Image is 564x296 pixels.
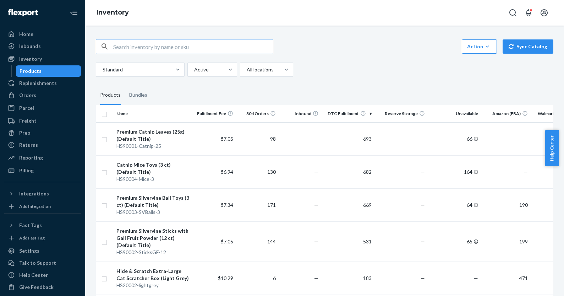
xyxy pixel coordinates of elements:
[218,275,233,281] span: $10.29
[19,80,57,87] div: Replenishments
[4,220,81,231] button: Fast Tags
[16,65,81,77] a: Products
[129,85,147,105] div: Bundles
[19,190,49,197] div: Integrations
[481,188,531,221] td: 190
[421,238,425,244] span: —
[4,90,81,101] a: Orders
[4,165,81,176] a: Billing
[428,105,481,122] th: Unavailable
[116,142,191,150] div: HS90001-Catnip-25
[421,202,425,208] span: —
[113,39,273,54] input: Search inventory by name or sku
[114,105,193,122] th: Name
[321,221,374,262] td: 531
[19,235,45,241] div: Add Fast Tag
[321,105,374,122] th: DTC Fulfillment
[8,9,38,16] img: Flexport logo
[4,139,81,151] a: Returns
[116,249,191,256] div: HS90002-SticksGF-12
[19,55,42,63] div: Inventory
[4,245,81,257] a: Settings
[19,43,41,50] div: Inbounds
[321,155,374,188] td: 682
[4,202,81,211] a: Add Integration
[193,105,236,122] th: Fulfillment Fee
[4,28,81,40] a: Home
[4,188,81,199] button: Integrations
[521,6,536,20] button: Open notifications
[474,275,478,281] span: —
[428,188,481,221] td: 64
[19,271,48,279] div: Help Center
[481,262,531,295] td: 471
[506,6,520,20] button: Open Search Box
[116,282,191,289] div: HS20002-lightgrey
[19,167,34,174] div: Billing
[116,161,191,176] div: Catnip Mice Toys (3 ct) (Default Title)
[221,169,233,175] span: $6.94
[19,203,51,209] div: Add Integration
[314,275,318,281] span: —
[19,154,43,161] div: Reporting
[314,169,318,175] span: —
[314,202,318,208] span: —
[19,284,54,291] div: Give Feedback
[236,105,279,122] th: 30d Orders
[97,9,129,16] a: Inventory
[116,268,191,282] div: Hide & Scratch Extra-Large Cat Scratcher Box (Light Grey)
[19,141,38,149] div: Returns
[503,39,553,54] button: Sync Catalog
[314,238,318,244] span: —
[116,176,191,183] div: HS90004-Mice-3
[236,155,279,188] td: 130
[4,234,81,242] a: Add Fast Tag
[524,136,528,142] span: —
[462,39,497,54] button: Action
[67,6,81,20] button: Close Navigation
[221,202,233,208] span: $7.34
[421,136,425,142] span: —
[91,2,135,23] ol: breadcrumbs
[314,136,318,142] span: —
[481,221,531,262] td: 199
[19,247,39,254] div: Settings
[19,104,34,112] div: Parcel
[321,188,374,221] td: 669
[116,194,191,209] div: Premium Silvervine Ball Toys (3 ct) (Default Title)
[4,152,81,163] a: Reporting
[236,188,279,221] td: 171
[20,68,42,75] div: Products
[116,128,191,142] div: Premium Catnip Leaves (25g) (Default Title)
[421,169,425,175] span: —
[116,209,191,216] div: HS90003-SVBalls-3
[221,238,233,244] span: $7.05
[279,105,321,122] th: Inbound
[421,275,425,281] span: —
[19,259,56,267] div: Talk to Support
[4,102,81,114] a: Parcel
[467,43,492,50] div: Action
[193,66,194,73] input: Active
[19,222,42,229] div: Fast Tags
[428,221,481,262] td: 65
[19,92,36,99] div: Orders
[19,31,33,38] div: Home
[4,115,81,127] a: Freight
[19,129,30,136] div: Prep
[19,117,37,124] div: Freight
[236,122,279,155] td: 98
[4,53,81,65] a: Inventory
[221,136,233,142] span: $7.05
[4,257,81,269] a: Talk to Support
[4,269,81,281] a: Help Center
[481,105,531,122] th: Amazon (FBA)
[100,85,121,105] div: Products
[321,262,374,295] td: 183
[537,6,551,20] button: Open account menu
[321,122,374,155] td: 693
[116,227,191,249] div: Premium Silvervine Sticks with Gall Fruit Powder (12 ct) (Default Title)
[246,66,247,73] input: All locations
[428,155,481,188] td: 164
[374,105,428,122] th: Reserve Storage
